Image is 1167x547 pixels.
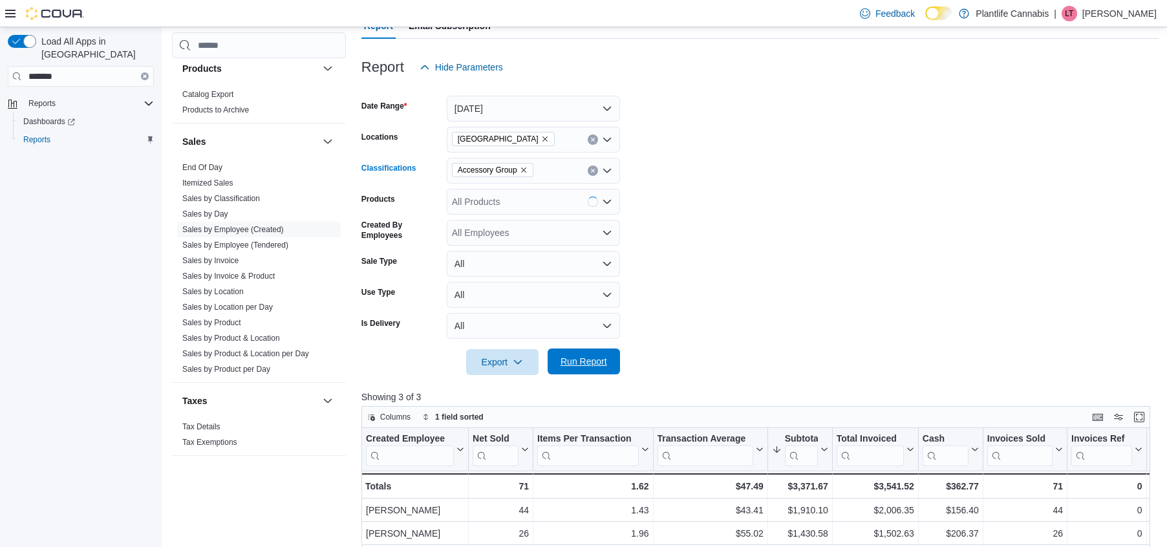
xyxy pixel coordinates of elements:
[182,225,284,234] a: Sales by Employee (Created)
[473,433,519,466] div: Net Sold
[1071,526,1142,541] div: 0
[925,6,952,20] input: Dark Mode
[561,355,607,368] span: Run Report
[452,163,533,177] span: Accessory Group
[987,502,1063,518] div: 44
[182,317,241,328] span: Sales by Product
[785,433,818,466] div: Subtotal
[182,422,220,432] span: Tax Details
[23,134,50,145] span: Reports
[366,502,464,518] div: [PERSON_NAME]
[361,59,404,75] h3: Report
[537,433,639,445] div: Items Per Transaction
[548,349,620,374] button: Run Report
[182,105,249,114] a: Products to Archive
[23,116,75,127] span: Dashboards
[172,87,346,123] div: Products
[182,240,288,250] span: Sales by Employee (Tendered)
[1071,433,1131,445] div: Invoices Ref
[182,318,241,327] a: Sales by Product
[182,365,270,374] a: Sales by Product per Day
[141,72,149,80] button: Clear input
[182,394,317,407] button: Taxes
[657,433,763,466] button: Transaction Average
[320,61,336,76] button: Products
[520,166,528,174] button: Remove Accessory Group from selection in this group
[466,349,539,375] button: Export
[182,256,239,265] a: Sales by Invoice
[473,433,519,445] div: Net Sold
[785,433,818,445] div: Subtotal
[13,113,159,131] a: Dashboards
[366,433,454,445] div: Created Employee
[361,256,397,266] label: Sale Type
[875,7,915,20] span: Feedback
[18,114,154,129] span: Dashboards
[1111,409,1126,425] button: Display options
[473,433,529,466] button: Net Sold
[602,134,612,145] button: Open list of options
[1065,6,1073,21] span: LT
[447,313,620,339] button: All
[657,526,763,541] div: $55.02
[925,20,926,21] span: Dark Mode
[1054,6,1056,21] p: |
[182,287,244,296] a: Sales by Location
[772,478,828,494] div: $3,371.67
[182,255,239,266] span: Sales by Invoice
[182,437,237,447] span: Tax Exemptions
[923,433,969,466] div: Cash
[182,224,284,235] span: Sales by Employee (Created)
[361,163,416,173] label: Classifications
[172,160,346,382] div: Sales
[366,526,464,541] div: [PERSON_NAME]
[182,334,280,343] a: Sales by Product & Location
[837,433,914,466] button: Total Invoiced
[361,318,400,328] label: Is Delivery
[18,132,56,147] a: Reports
[772,433,828,466] button: Subtotal
[976,6,1049,21] p: Plantlife Cannabis
[1090,409,1106,425] button: Keyboard shortcuts
[657,433,753,466] div: Transaction Average
[182,89,233,100] span: Catalog Export
[365,478,464,494] div: Totals
[361,220,442,241] label: Created By Employees
[414,54,508,80] button: Hide Parameters
[447,251,620,277] button: All
[320,393,336,409] button: Taxes
[1062,6,1077,21] div: Logan Tisdel
[1071,433,1142,466] button: Invoices Ref
[182,163,222,172] a: End Of Day
[182,135,317,148] button: Sales
[837,526,914,541] div: $1,502.63
[837,433,904,445] div: Total Invoiced
[588,166,598,176] button: Clear input
[435,61,503,74] span: Hide Parameters
[837,478,914,494] div: $3,541.52
[182,364,270,374] span: Sales by Product per Day
[772,526,828,541] div: $1,430.58
[855,1,920,27] a: Feedback
[182,241,288,250] a: Sales by Employee (Tendered)
[447,96,620,122] button: [DATE]
[366,433,454,466] div: Created Employee
[361,132,398,142] label: Locations
[1131,409,1147,425] button: Enter fullscreen
[537,526,649,541] div: 1.96
[23,96,61,111] button: Reports
[182,349,309,359] span: Sales by Product & Location per Day
[987,433,1053,466] div: Invoices Sold
[602,228,612,238] button: Open list of options
[182,62,222,75] h3: Products
[541,135,549,143] button: Remove Spruce Grove from selection in this group
[361,287,395,297] label: Use Type
[474,349,531,375] span: Export
[987,478,1063,494] div: 71
[13,131,159,149] button: Reports
[182,162,222,173] span: End Of Day
[182,302,273,312] span: Sales by Location per Day
[537,433,649,466] button: Items Per Transaction
[182,286,244,297] span: Sales by Location
[987,433,1063,466] button: Invoices Sold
